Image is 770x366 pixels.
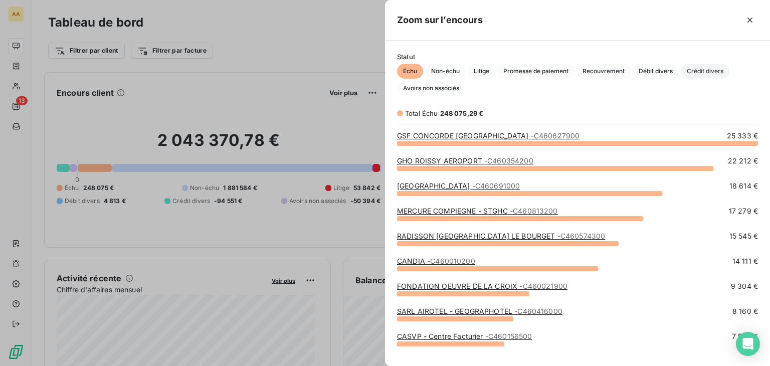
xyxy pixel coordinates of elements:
[732,256,758,266] span: 14 111 €
[472,181,520,190] span: - C460691000
[397,13,483,27] h5: Zoom sur l’encours
[397,307,562,315] a: SARL AIROTEL - GEOGRAPHOTEL
[732,331,758,341] span: 7 532 €
[727,131,758,141] span: 25 333 €
[681,64,729,79] button: Crédit divers
[397,181,520,190] a: [GEOGRAPHIC_DATA]
[425,64,466,79] button: Non-échu
[514,307,562,315] span: - C460416000
[576,64,631,79] button: Recouvrement
[385,131,770,354] div: grid
[728,156,758,166] span: 22 212 €
[405,109,438,117] span: Total Échu
[440,109,484,117] span: 248 075,29 €
[397,64,423,79] button: Échu
[731,281,758,291] span: 9 304 €
[497,64,574,79] button: Promesse de paiement
[732,306,758,316] span: 8 160 €
[397,156,533,165] a: GHO ROISSY AEROPORT
[510,207,558,215] span: - C460813200
[468,64,495,79] button: Litige
[397,207,558,215] a: MERCURE COMPIEGNE - STGHC
[397,257,475,265] a: CANDIA
[633,64,679,79] button: Débit divers
[729,181,758,191] span: 18 614 €
[484,156,533,165] span: - C460354200
[397,282,567,290] a: FONDATION OEUVRE DE LA CROIX
[485,332,532,340] span: - C460156500
[397,332,532,340] a: CASVP - Centre Facturier
[736,332,760,356] div: Open Intercom Messenger
[397,53,758,61] span: Statut
[397,232,605,240] a: RADISSON [GEOGRAPHIC_DATA] LE BOURGET
[729,231,758,241] span: 15 545 €
[557,232,606,240] span: - C460574300
[531,131,580,140] span: - C460627900
[427,257,475,265] span: - C460010200
[519,282,567,290] span: - C460021900
[397,81,465,96] button: Avoirs non associés
[397,131,580,140] a: GSF CONCORDE [GEOGRAPHIC_DATA]
[729,206,758,216] span: 17 279 €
